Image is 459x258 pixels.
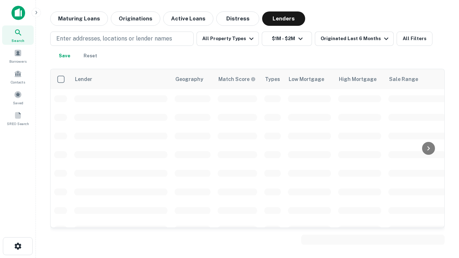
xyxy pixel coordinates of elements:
div: Geography [175,75,203,83]
h6: Match Score [218,75,254,83]
span: SREO Search [7,121,29,126]
button: Maturing Loans [50,11,108,26]
span: Search [11,38,24,43]
button: Lenders [262,11,305,26]
div: Originated Last 6 Months [321,34,391,43]
span: Contacts [11,79,25,85]
th: Capitalize uses an advanced AI algorithm to match your search with the best lender. The match sco... [214,69,261,89]
a: Contacts [2,67,34,86]
a: SREO Search [2,109,34,128]
iframe: Chat Widget [423,201,459,235]
th: High Mortgage [335,69,385,89]
span: Borrowers [9,58,27,64]
img: capitalize-icon.png [11,6,25,20]
a: Search [2,25,34,45]
button: Active Loans [163,11,213,26]
a: Borrowers [2,46,34,66]
button: Enter addresses, locations or lender names [50,32,194,46]
div: Capitalize uses an advanced AI algorithm to match your search with the best lender. The match sco... [218,75,256,83]
div: High Mortgage [339,75,377,83]
button: All Filters [397,32,432,46]
a: Saved [2,88,34,107]
button: Originations [111,11,160,26]
div: Low Mortgage [289,75,324,83]
th: Geography [171,69,214,89]
div: Lender [75,75,92,83]
div: Sale Range [389,75,418,83]
button: Save your search to get updates of matches that match your search criteria. [53,49,76,63]
th: Lender [71,69,171,89]
th: Types [261,69,284,89]
th: Low Mortgage [284,69,335,89]
button: $1M - $2M [262,32,312,46]
div: Types [265,75,280,83]
span: Saved [13,100,23,106]
button: Originated Last 6 Months [315,32,394,46]
button: All Property Types [197,32,259,46]
button: Distress [216,11,259,26]
button: Reset [79,49,102,63]
p: Enter addresses, locations or lender names [56,34,172,43]
th: Sale Range [385,69,449,89]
